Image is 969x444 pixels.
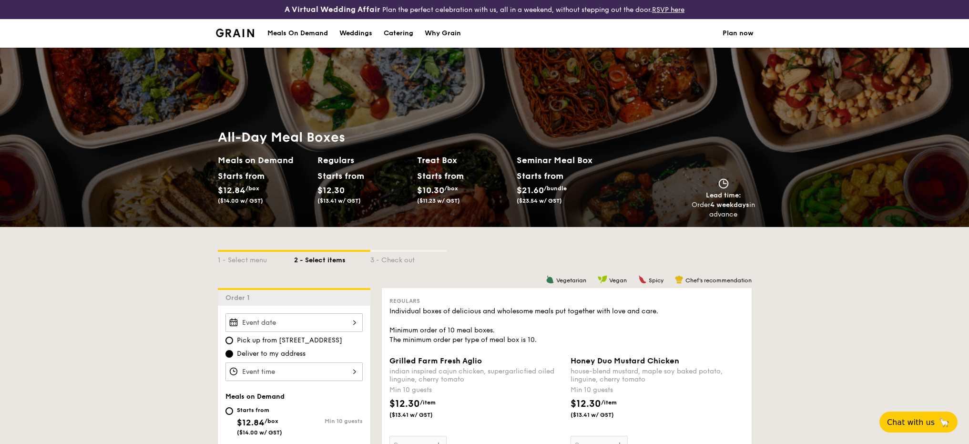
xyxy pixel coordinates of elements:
input: Starts from$12.84/box($14.00 w/ GST)Min 10 guests [225,407,233,415]
div: Starts from [237,406,282,414]
img: icon-vegetarian.fe4039eb.svg [546,275,554,284]
h2: Regulars [317,154,409,167]
span: /box [245,185,259,192]
span: Regulars [389,298,420,304]
button: Chat with us🦙 [879,412,958,433]
h2: Seminar Meal Box [517,154,616,167]
span: ($13.41 w/ GST) [317,197,361,204]
span: ($13.41 w/ GST) [389,411,454,419]
div: Weddings [339,19,372,48]
span: Vegetarian [556,277,586,284]
input: Pick up from [STREET_ADDRESS] [225,337,233,344]
a: Weddings [334,19,378,48]
div: Starts from [218,169,260,183]
input: Event time [225,362,363,381]
div: 2 - Select items [294,252,370,265]
div: Starts from [517,169,563,183]
div: Min 10 guests [389,385,563,395]
div: Min 10 guests [571,385,744,395]
strong: 4 weekdays [710,201,749,209]
div: Individual boxes of delicious and wholesome meals put together with love and care. Minimum order ... [389,307,744,345]
a: Plan now [723,19,754,48]
span: ($14.00 w/ GST) [237,429,282,436]
div: house-blend mustard, maple soy baked potato, linguine, cherry tomato [571,367,744,383]
a: RSVP here [652,6,684,14]
span: Meals on Demand [225,392,285,401]
div: Starts from [317,169,360,183]
span: /item [601,399,617,406]
span: Grilled Farm Fresh Aglio [389,356,482,365]
span: ($23.54 w/ GST) [517,197,562,204]
span: /box [444,185,458,192]
a: Why Grain [419,19,467,48]
div: 3 - Check out [370,252,447,265]
img: icon-clock.2db775ea.svg [716,178,731,189]
h2: Meals on Demand [218,154,310,167]
div: Meals On Demand [267,19,328,48]
img: icon-spicy.37a8142b.svg [638,275,647,284]
span: Pick up from [STREET_ADDRESS] [237,336,342,345]
a: Meals On Demand [262,19,334,48]
input: Event date [225,313,363,332]
span: $12.84 [237,417,265,428]
div: Catering [384,19,413,48]
span: ($14.00 w/ GST) [218,197,263,204]
span: $12.30 [317,185,345,196]
span: $12.84 [218,185,245,196]
span: 🦙 [938,417,950,428]
div: indian inspired cajun chicken, supergarlicfied oiled linguine, cherry tomato [389,367,563,383]
span: $10.30 [417,185,444,196]
h2: Treat Box [417,154,509,167]
span: Chef's recommendation [685,277,752,284]
span: Vegan [609,277,627,284]
span: Lead time: [706,191,741,199]
span: $21.60 [517,185,544,196]
div: 1 - Select menu [218,252,294,265]
img: Grain [216,29,255,37]
a: Logotype [216,29,255,37]
span: Chat with us [887,418,935,427]
img: icon-vegan.f8ff3823.svg [598,275,607,284]
div: Order in advance [692,200,755,219]
span: Spicy [649,277,663,284]
span: $12.30 [389,398,420,410]
div: Starts from [417,169,459,183]
h4: A Virtual Wedding Affair [285,4,380,15]
a: Catering [378,19,419,48]
span: /item [420,399,436,406]
span: /box [265,418,278,424]
div: Why Grain [425,19,461,48]
span: /bundle [544,185,567,192]
div: Min 10 guests [294,418,363,424]
input: Deliver to my address [225,350,233,358]
span: ($13.41 w/ GST) [571,411,635,419]
span: Deliver to my address [237,349,306,359]
h1: All-Day Meal Boxes [218,129,616,146]
img: icon-chef-hat.a58ddaea.svg [675,275,683,284]
span: ($11.23 w/ GST) [417,197,460,204]
div: Plan the perfect celebration with us, all in a weekend, without stepping out the door. [210,4,759,15]
span: Honey Duo Mustard Chicken [571,356,679,365]
span: $12.30 [571,398,601,410]
span: Order 1 [225,294,254,302]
